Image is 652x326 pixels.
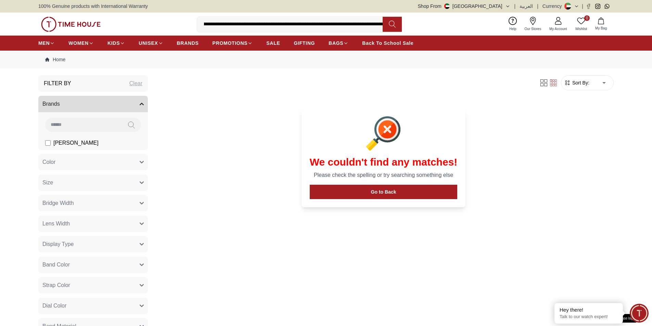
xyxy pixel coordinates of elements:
[630,304,649,323] div: Chat Widget
[294,37,315,49] a: GIFTING
[177,37,199,49] a: BRANDS
[537,3,538,10] span: |
[520,3,533,10] button: العربية
[213,37,253,49] a: PROMOTIONS
[68,40,89,47] span: WOMEN
[38,277,148,294] button: Strap Color
[329,37,348,49] a: BAGS
[521,15,545,33] a: Our Stores
[329,40,343,47] span: BAGS
[591,16,611,32] button: My Bag
[42,179,53,187] span: Size
[53,139,99,147] span: [PERSON_NAME]
[41,17,101,32] img: ...
[42,220,70,228] span: Lens Width
[310,171,458,179] p: Please check the spelling or try searching something else
[571,79,589,86] span: Sort By:
[362,37,413,49] a: Back To School Sale
[505,15,521,33] a: Help
[582,3,583,10] span: |
[522,26,544,31] span: Our Stores
[310,185,458,199] button: Go to Back
[38,174,148,191] button: Size
[42,261,70,269] span: Band Color
[418,3,510,10] button: Shop From[GEOGRAPHIC_DATA]
[42,158,55,166] span: Color
[542,3,565,10] div: Currency
[38,37,55,49] a: MEN
[139,40,158,47] span: UNISEX
[592,26,610,31] span: My Bag
[139,37,163,49] a: UNISEX
[584,15,590,21] span: 0
[547,26,570,31] span: My Account
[38,96,148,112] button: Brands
[586,4,591,9] a: Facebook
[310,156,458,168] h1: We couldn't find any matches!
[38,257,148,273] button: Band Color
[266,40,280,47] span: SALE
[362,40,413,47] span: Back To School Sale
[38,154,148,170] button: Color
[42,240,74,248] span: Display Type
[107,37,125,49] a: KIDS
[129,79,142,88] div: Clear
[42,302,66,310] span: Dial Color
[573,26,590,31] span: Wishlist
[177,40,199,47] span: BRANDS
[45,140,51,146] input: [PERSON_NAME]
[38,3,148,10] span: 100% Genuine products with International Warranty
[38,40,50,47] span: MEN
[42,281,70,289] span: Strap Color
[560,307,618,313] div: Hey there!
[38,298,148,314] button: Dial Color
[42,199,74,207] span: Bridge Width
[38,236,148,252] button: Display Type
[38,216,148,232] button: Lens Width
[107,40,120,47] span: KIDS
[507,26,519,31] span: Help
[38,195,148,211] button: Bridge Width
[294,40,315,47] span: GIFTING
[444,3,450,9] img: United Arab Emirates
[44,79,71,88] h3: Filter By
[266,37,280,49] a: SALE
[42,100,60,108] span: Brands
[38,51,614,68] nav: Breadcrumb
[213,40,248,47] span: PROMOTIONS
[571,15,591,33] a: 0Wishlist
[560,314,618,320] p: Talk to our watch expert!
[514,3,516,10] span: |
[595,4,600,9] a: Instagram
[68,37,94,49] a: WOMEN
[604,4,610,9] a: Whatsapp
[45,56,65,63] a: Home
[564,79,589,86] button: Sort By:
